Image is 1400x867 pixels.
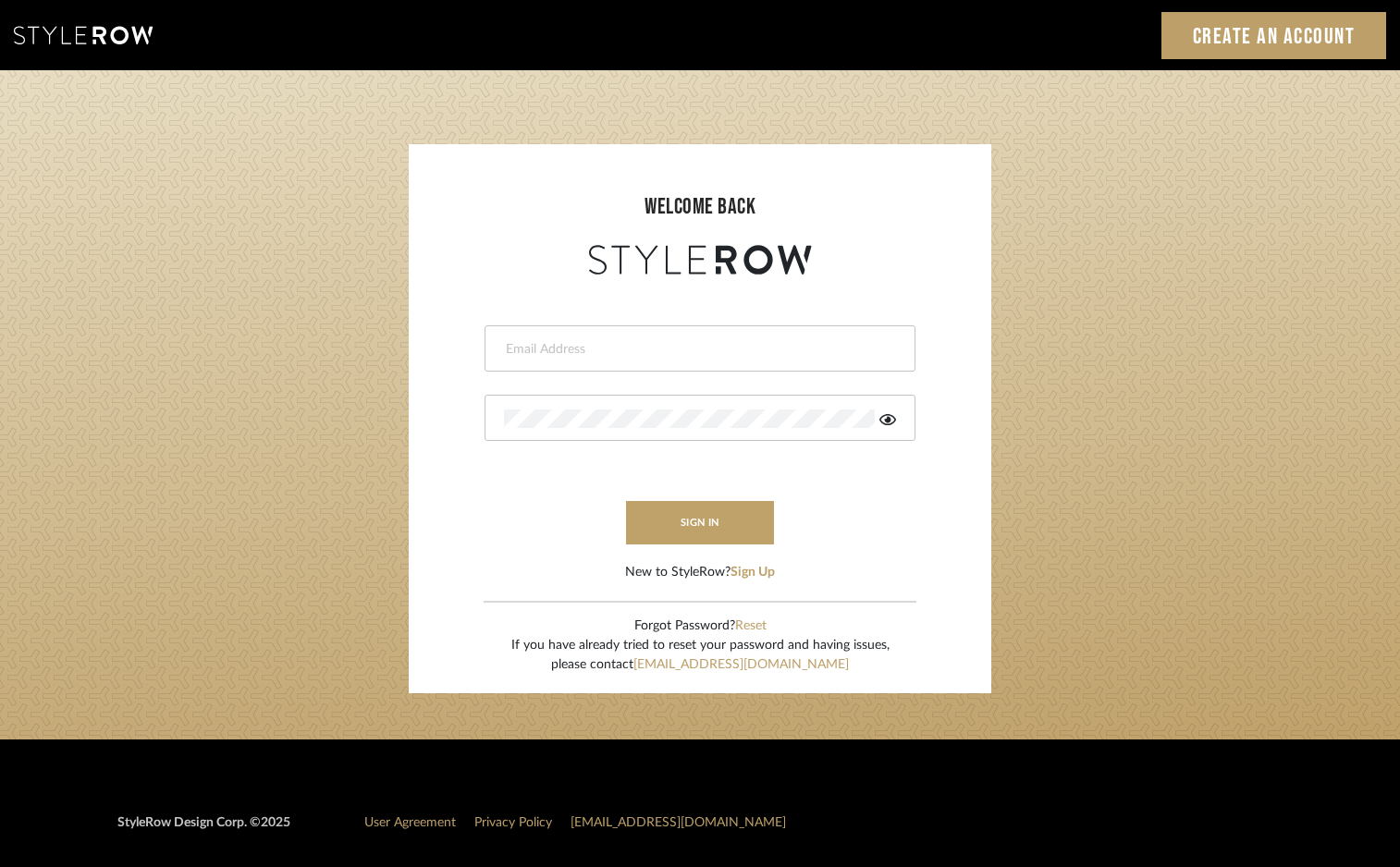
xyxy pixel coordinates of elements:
[511,617,890,636] div: Forgot Password?
[427,190,973,224] div: welcome back
[731,563,775,582] button: Sign Up
[735,617,767,636] button: Reset
[504,340,891,359] input: Email Address
[633,658,849,671] a: [EMAIL_ADDRESS][DOMAIN_NAME]
[571,816,786,829] a: [EMAIL_ADDRESS][DOMAIN_NAME]
[364,816,456,829] a: User Agreement
[1161,12,1387,59] a: Create an Account
[625,563,775,582] div: New to StyleRow?
[474,816,552,829] a: Privacy Policy
[117,813,290,848] div: StyleRow Design Corp. ©2025
[511,636,890,675] div: If you have already tried to reset your password and having issues, please contact
[626,501,774,544] button: sign in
